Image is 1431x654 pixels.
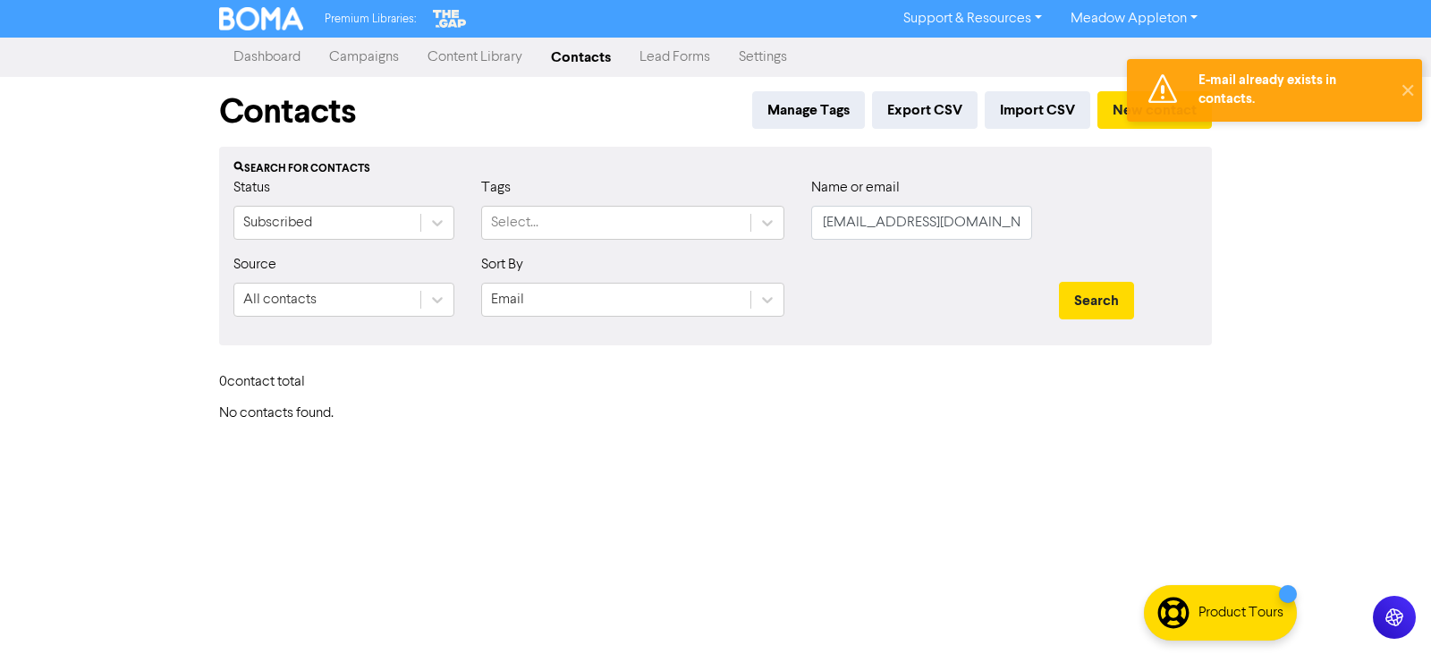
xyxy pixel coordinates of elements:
[315,39,413,75] a: Campaigns
[481,254,523,276] label: Sort By
[413,39,537,75] a: Content Library
[889,4,1056,33] a: Support & Resources
[219,7,303,30] img: BOMA Logo
[537,39,625,75] a: Contacts
[219,374,362,391] h6: 0 contact total
[219,91,356,132] h1: Contacts
[243,289,317,310] div: All contacts
[219,39,315,75] a: Dashboard
[811,177,900,199] label: Name or email
[491,289,524,310] div: Email
[1198,71,1391,108] div: E-mail already exists in contacts.
[985,91,1090,129] button: Import CSV
[243,212,312,234] div: Subscribed
[872,91,978,129] button: Export CSV
[219,405,1212,422] h6: No contacts found.
[491,212,538,234] div: Select...
[1342,568,1431,654] iframe: Chat Widget
[724,39,801,75] a: Settings
[1056,4,1212,33] a: Meadow Appleton
[233,177,270,199] label: Status
[481,177,511,199] label: Tags
[430,7,470,30] img: The Gap
[625,39,724,75] a: Lead Forms
[233,254,276,276] label: Source
[1059,282,1134,319] button: Search
[233,161,1198,177] div: Search for contacts
[752,91,865,129] button: Manage Tags
[325,13,416,25] span: Premium Libraries:
[1097,91,1212,129] button: New contact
